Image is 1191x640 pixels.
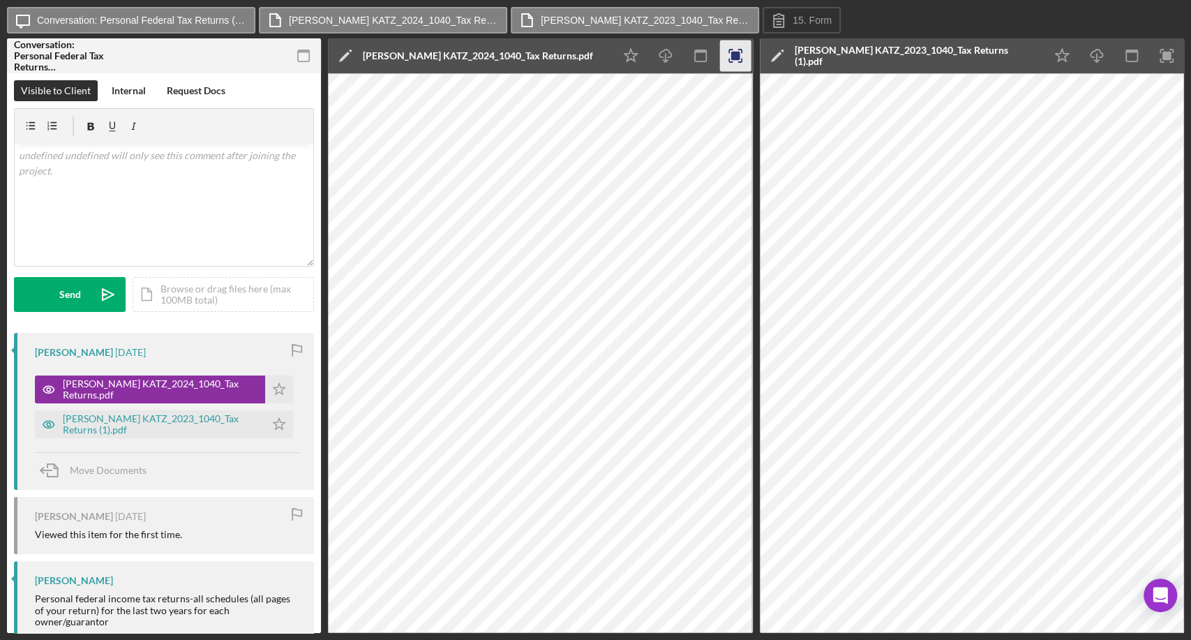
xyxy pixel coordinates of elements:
div: Viewed this item for the first time. [35,529,182,540]
button: Send [14,277,126,312]
div: Personal federal income tax returns-all schedules (all pages of your return) for the last two yea... [35,593,300,627]
label: Conversation: Personal Federal Tax Returns ([PERSON_NAME]) [37,15,246,26]
div: Conversation: Personal Federal Tax Returns ([PERSON_NAME]) [14,39,112,73]
div: [PERSON_NAME] [35,511,113,522]
button: [PERSON_NAME] KATZ_2024_1040_Tax Returns.pdf [35,375,293,403]
div: [PERSON_NAME] [35,575,113,586]
span: Move Documents [70,464,147,476]
button: Visible to Client [14,80,98,101]
label: [PERSON_NAME] KATZ_2024_1040_Tax Returns.pdf [289,15,498,26]
div: Open Intercom Messenger [1144,579,1177,612]
label: [PERSON_NAME] KATZ_2023_1040_Tax Returns (1).pdf [541,15,750,26]
button: Request Docs [160,80,232,101]
button: Move Documents [35,453,160,488]
div: Send [59,277,81,312]
time: 2025-07-23 21:05 [115,511,146,522]
div: [PERSON_NAME] KATZ_2024_1040_Tax Returns.pdf [63,378,258,401]
button: [PERSON_NAME] KATZ_2023_1040_Tax Returns (1).pdf [511,7,759,34]
button: [PERSON_NAME] KATZ_2024_1040_Tax Returns.pdf [259,7,507,34]
div: [PERSON_NAME] KATZ_2023_1040_Tax Returns (1).pdf [63,413,258,436]
time: 2025-07-23 21:07 [115,347,146,358]
div: Visible to Client [21,80,91,101]
label: 15. Form [793,15,832,26]
div: [PERSON_NAME] KATZ_2023_1040_Tax Returns (1).pdf [795,45,1038,67]
button: [PERSON_NAME] KATZ_2023_1040_Tax Returns (1).pdf [35,410,293,438]
div: [PERSON_NAME] [35,347,113,358]
div: Request Docs [167,80,225,101]
div: [PERSON_NAME] KATZ_2024_1040_Tax Returns.pdf [363,50,593,61]
button: 15. Form [763,7,841,34]
button: Conversation: Personal Federal Tax Returns ([PERSON_NAME]) [7,7,255,34]
button: Internal [105,80,153,101]
div: Internal [112,80,146,101]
